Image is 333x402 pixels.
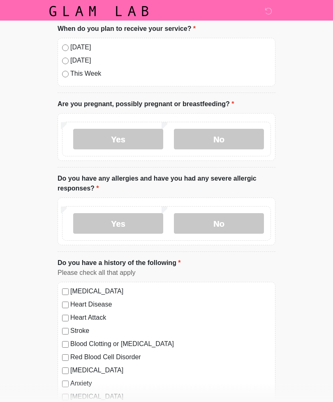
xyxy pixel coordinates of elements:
label: [DATE] [70,43,271,53]
label: Do you have a history of the following [58,258,181,268]
label: Anxiety [70,379,271,389]
label: Are you pregnant, possibly pregnant or breastfeeding? [58,100,234,109]
label: No [174,214,264,234]
label: [MEDICAL_DATA] [70,392,271,402]
label: Stroke [70,326,271,336]
label: [DATE] [70,56,271,66]
input: Red Blood Cell Disorder [62,355,69,361]
input: Heart Disease [62,302,69,309]
input: [MEDICAL_DATA] [62,394,69,401]
label: Red Blood Cell Disorder [70,353,271,362]
input: [DATE] [62,45,69,51]
div: Please check all that apply [58,268,275,278]
input: Blood Clotting or [MEDICAL_DATA] [62,342,69,348]
label: When do you plan to receive your service? [58,24,196,34]
img: Glam Lab Logo [49,6,148,16]
label: Heart Attack [70,313,271,323]
label: This Week [70,69,271,79]
label: Do you have any allergies and have you had any severe allergic responses? [58,174,275,194]
label: Yes [73,214,163,234]
input: [MEDICAL_DATA] [62,368,69,374]
label: No [174,129,264,150]
label: Yes [73,129,163,150]
input: Anxiety [62,381,69,388]
label: [MEDICAL_DATA] [70,366,271,376]
label: Heart Disease [70,300,271,310]
input: [DATE] [62,58,69,65]
input: [MEDICAL_DATA] [62,289,69,295]
label: [MEDICAL_DATA] [70,287,271,297]
input: This Week [62,71,69,78]
input: Heart Attack [62,315,69,322]
label: Blood Clotting or [MEDICAL_DATA] [70,339,271,349]
input: Stroke [62,328,69,335]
